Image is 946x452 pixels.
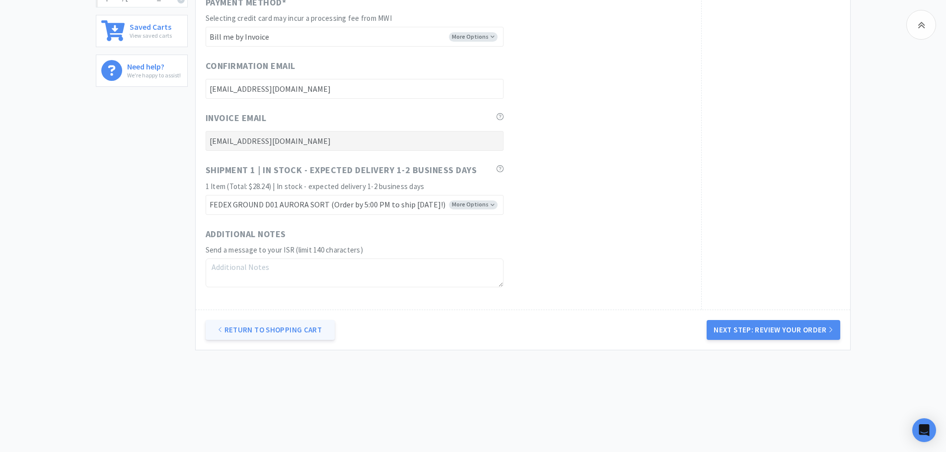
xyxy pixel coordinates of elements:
[206,163,477,178] span: Shipment 1 | In stock - expected delivery 1-2 business days
[130,20,172,31] h6: Saved Carts
[206,320,335,340] a: Return to Shopping Cart
[206,111,267,126] span: Invoice Email
[206,227,286,242] span: Additional Notes
[206,131,504,151] input: Invoice Email
[206,59,295,73] span: Confirmation Email
[96,15,188,47] a: Saved CartsView saved carts
[130,31,172,40] p: View saved carts
[206,182,425,191] span: 1 Item (Total: $28.24) | In stock - expected delivery 1-2 business days
[127,70,181,80] p: We're happy to assist!
[127,60,181,70] h6: Need help?
[206,245,363,255] span: Send a message to your ISR (limit 140 characters)
[707,320,840,340] button: Next Step: Review Your Order
[912,418,936,442] div: Open Intercom Messenger
[206,13,392,23] span: Selecting credit card may incur a processing fee from MWI
[206,79,504,99] input: Confirmation Email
